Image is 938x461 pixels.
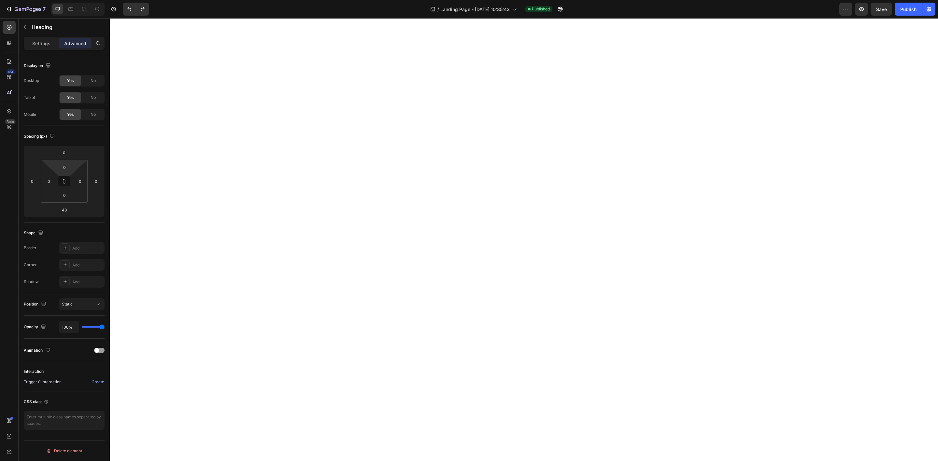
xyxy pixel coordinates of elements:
span: No [91,78,96,84]
span: Landing Page - [DATE] 10:35:43 [440,6,510,13]
div: Corner [24,262,37,268]
div: Delete element [46,447,82,455]
span: Yes [67,78,74,84]
input: 0 [58,148,71,157]
span: / [437,6,439,13]
input: 0px [58,162,71,172]
div: Tablet [24,95,35,101]
div: Publish [900,6,917,13]
div: Position [24,300,48,309]
div: Opacity [24,323,47,332]
p: 7 [43,5,46,13]
div: Add... [72,262,103,268]
button: Delete element [24,446,105,456]
div: CSS class [24,399,49,405]
input: Auto [59,321,79,333]
div: Create [92,379,104,385]
div: Add... [72,279,103,285]
span: Save [876,7,887,12]
div: Shape [24,229,45,237]
input: 0px [58,190,71,200]
iframe: Design area [110,18,938,461]
div: 450 [6,69,16,75]
div: Spacing (px) [24,132,56,141]
span: No [91,112,96,117]
p: Advanced [64,40,86,47]
div: Undo/Redo [123,3,149,16]
div: Shadow [24,279,39,285]
div: Mobile [24,112,36,117]
input: 0 [91,176,101,186]
span: Published [532,6,550,12]
iframe: Intercom live chat [916,429,931,445]
input: 0 [27,176,37,186]
input: 3xl [58,205,71,215]
input: 0px [44,176,54,186]
span: Trigger 0 interaction [24,379,62,385]
span: Yes [67,95,74,101]
p: Settings [32,40,50,47]
button: 7 [3,3,49,16]
div: Animation [24,346,52,355]
div: Desktop [24,78,39,84]
button: Publish [895,3,922,16]
div: Border [24,245,36,251]
button: Static [59,298,105,310]
button: Save [871,3,892,16]
span: No [91,95,96,101]
div: Beta [5,119,16,124]
span: Static [62,302,73,306]
div: Add... [72,245,103,251]
p: Heading [32,23,102,31]
span: Yes [67,112,74,117]
div: Display on [24,61,52,70]
div: Interaction [24,369,44,374]
input: 0px [75,176,85,186]
button: Create [91,378,105,386]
